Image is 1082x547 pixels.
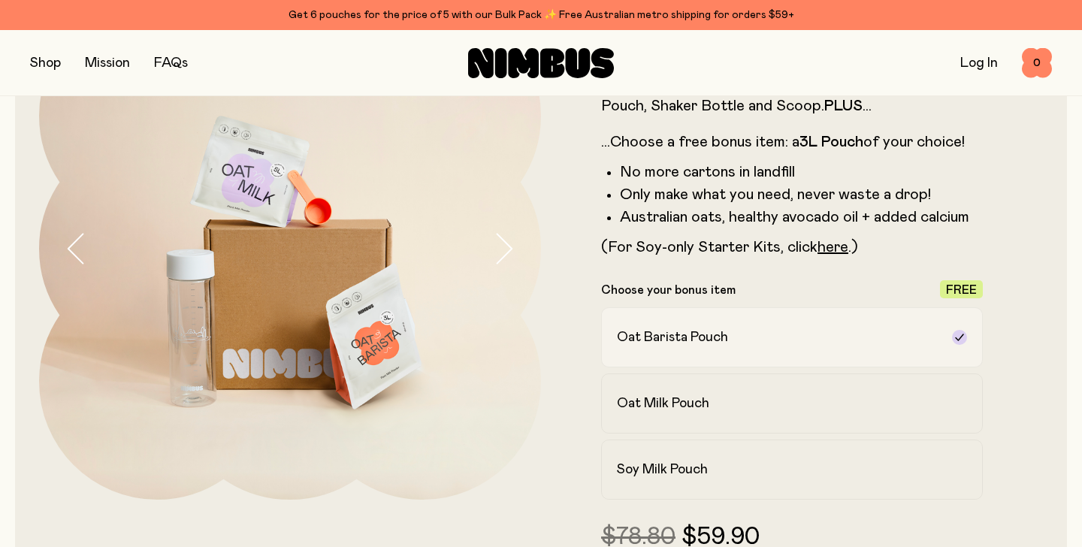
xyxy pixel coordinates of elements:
h2: Soy Milk Pouch [617,461,708,479]
strong: PLUS [824,98,863,113]
strong: Pouch [821,134,863,150]
a: Mission [85,56,130,70]
a: Log In [960,56,998,70]
p: (For Soy-only Starter Kits, click .) [601,238,983,256]
a: FAQs [154,56,188,70]
p: Choose your bonus item [601,283,736,298]
li: Only make what you need, never waste a drop! [620,186,983,204]
li: No more cartons in landfill [620,163,983,181]
p: Say hello to your new daily routine, with the Nimbus Starter Kit. Packed with our signature 5L Oa... [601,61,983,151]
h2: Oat Milk Pouch [617,394,709,413]
a: here [818,240,848,255]
strong: 3L [799,134,818,150]
button: 0 [1022,48,1052,78]
h2: Oat Barista Pouch [617,328,728,346]
li: Australian oats, healthy avocado oil + added calcium [620,208,983,226]
div: Get 6 pouches for the price of 5 with our Bulk Pack ✨ Free Australian metro shipping for orders $59+ [30,6,1052,24]
span: Free [946,284,977,296]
